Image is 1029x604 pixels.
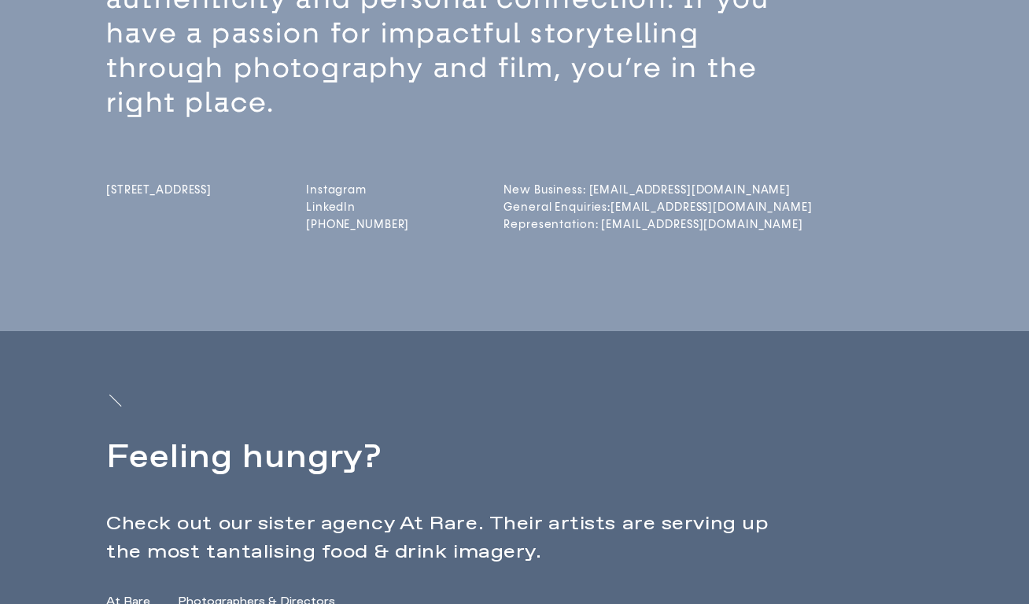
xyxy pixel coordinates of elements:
a: Representation: [EMAIL_ADDRESS][DOMAIN_NAME] [503,218,628,231]
a: Instagram [306,183,409,197]
a: [PHONE_NUMBER] [306,218,409,231]
a: [STREET_ADDRESS] [106,183,212,235]
a: New Business: [EMAIL_ADDRESS][DOMAIN_NAME] [503,183,628,197]
span: [STREET_ADDRESS] [106,183,212,197]
p: Check out our sister agency At Rare. Their artists are serving up the most tantalising food & dri... [106,510,800,566]
a: General Enquiries:[EMAIL_ADDRESS][DOMAIN_NAME] [503,201,628,214]
h2: Feeling hungry? [106,435,800,482]
a: LinkedIn [306,201,409,214]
